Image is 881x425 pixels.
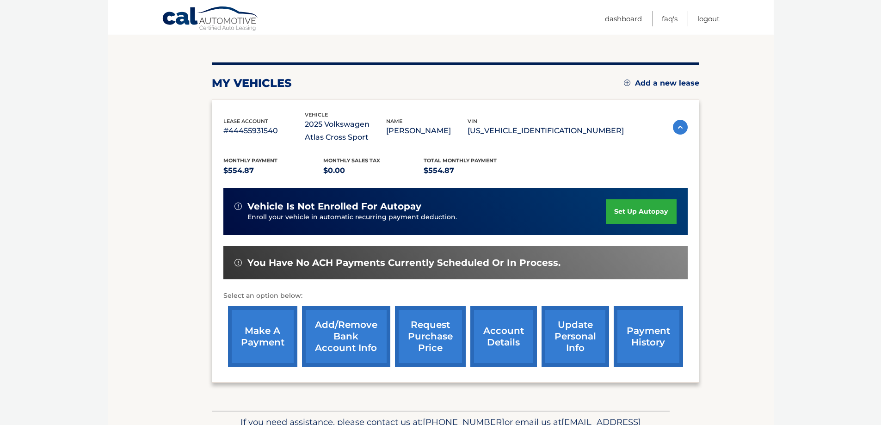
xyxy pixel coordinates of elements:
[662,11,678,26] a: FAQ's
[624,80,630,86] img: add.svg
[162,6,259,33] a: Cal Automotive
[606,199,676,224] a: set up autopay
[223,157,277,164] span: Monthly Payment
[212,76,292,90] h2: my vehicles
[386,124,468,137] p: [PERSON_NAME]
[424,164,524,177] p: $554.87
[323,164,424,177] p: $0.00
[624,79,699,88] a: Add a new lease
[424,157,497,164] span: Total Monthly Payment
[673,120,688,135] img: accordion-active.svg
[228,306,297,367] a: make a payment
[697,11,720,26] a: Logout
[614,306,683,367] a: payment history
[323,157,380,164] span: Monthly sales Tax
[305,111,328,118] span: vehicle
[234,259,242,266] img: alert-white.svg
[247,212,606,222] p: Enroll your vehicle in automatic recurring payment deduction.
[468,118,477,124] span: vin
[605,11,642,26] a: Dashboard
[386,118,402,124] span: name
[470,306,537,367] a: account details
[223,290,688,302] p: Select an option below:
[305,118,386,144] p: 2025 Volkswagen Atlas Cross Sport
[542,306,609,367] a: update personal info
[468,124,624,137] p: [US_VEHICLE_IDENTIFICATION_NUMBER]
[234,203,242,210] img: alert-white.svg
[223,124,305,137] p: #44455931540
[223,118,268,124] span: lease account
[302,306,390,367] a: Add/Remove bank account info
[223,164,324,177] p: $554.87
[247,257,561,269] span: You have no ACH payments currently scheduled or in process.
[247,201,421,212] span: vehicle is not enrolled for autopay
[395,306,466,367] a: request purchase price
